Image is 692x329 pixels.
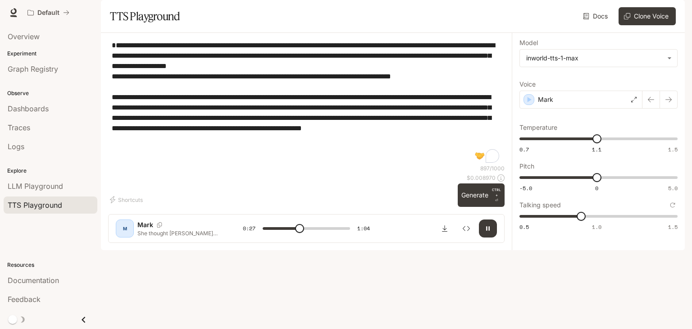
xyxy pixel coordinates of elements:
[538,95,553,104] p: Mark
[619,7,676,25] button: Clone Voice
[519,124,557,131] p: Temperature
[668,200,678,210] button: Reset to default
[668,146,678,153] span: 1.5
[457,219,475,238] button: Inspect
[243,224,255,233] span: 0:27
[492,187,501,198] p: CTRL +
[436,219,454,238] button: Download audio
[458,183,505,207] button: GenerateCTRL +⏎
[519,223,529,231] span: 0.5
[668,223,678,231] span: 1.5
[118,221,132,236] div: M
[520,50,677,67] div: inworld-tts-1-max
[592,223,601,231] span: 1.0
[137,220,153,229] p: Mark
[592,146,601,153] span: 1.1
[357,224,370,233] span: 1:04
[668,184,678,192] span: 5.0
[137,229,221,237] p: She thought [PERSON_NAME] was too glamorous, too polished, the exact opposite of the sidekick she...
[110,7,180,25] h1: TTS Playground
[108,192,146,207] button: Shortcuts
[23,4,73,22] button: All workspaces
[519,81,536,87] p: Voice
[519,40,538,46] p: Model
[526,54,663,63] div: inworld-tts-1-max
[519,146,529,153] span: 0.7
[492,187,501,203] p: ⏎
[37,9,59,17] p: Default
[595,184,598,192] span: 0
[519,163,534,169] p: Pitch
[153,222,166,228] button: Copy Voice ID
[581,7,611,25] a: Docs
[519,184,532,192] span: -5.0
[519,202,561,208] p: Talking speed
[112,40,501,164] textarea: To enrich screen reader interactions, please activate Accessibility in Grammarly extension settings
